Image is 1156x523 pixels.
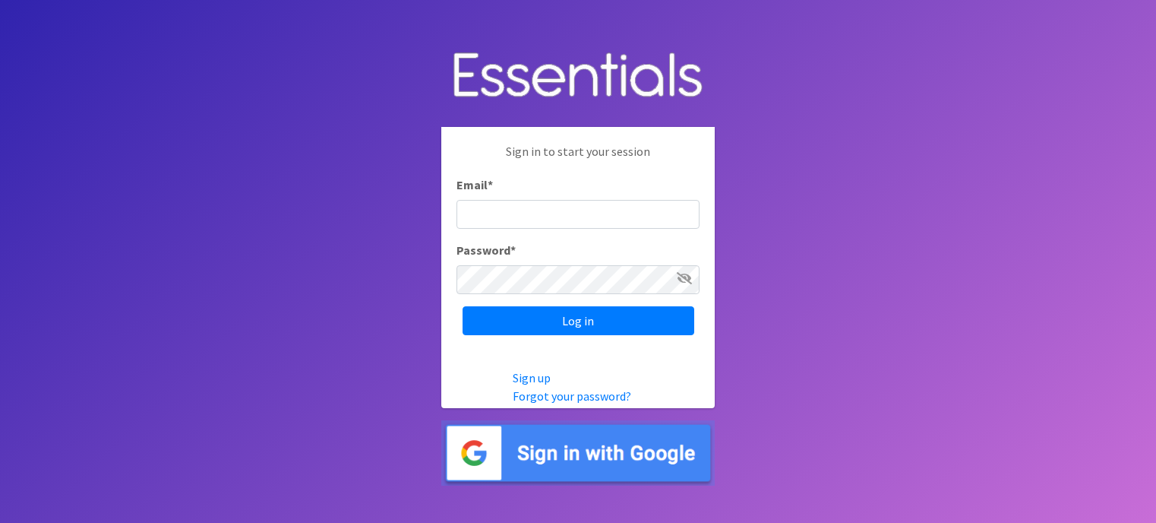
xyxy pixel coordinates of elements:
[513,370,551,385] a: Sign up
[488,177,493,192] abbr: required
[441,420,715,487] img: Sign in with Google
[513,388,631,404] a: Forgot your password?
[463,306,694,335] input: Log in
[441,37,715,116] img: Human Essentials
[456,241,516,259] label: Password
[456,176,493,194] label: Email
[456,142,700,176] p: Sign in to start your session
[510,242,516,258] abbr: required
